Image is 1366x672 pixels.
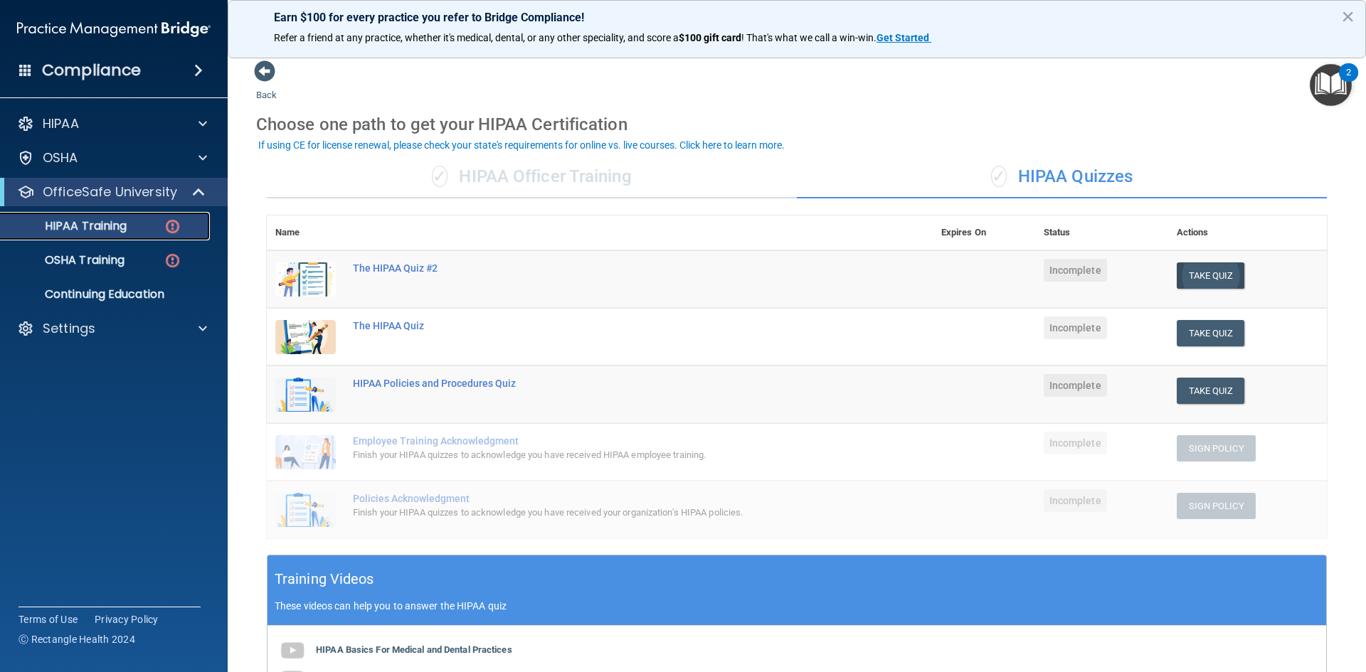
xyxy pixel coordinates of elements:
button: Take Quiz [1177,262,1245,289]
p: OfficeSafe University [43,183,177,201]
div: Policies Acknowledgment [353,493,862,504]
div: 2 [1346,73,1351,91]
a: Back [256,73,277,100]
button: Close [1341,5,1355,28]
span: Incomplete [1044,432,1107,454]
div: HIPAA Quizzes [797,156,1327,198]
button: Take Quiz [1177,378,1245,404]
th: Status [1035,215,1168,250]
p: Earn $100 for every practice you refer to Bridge Compliance! [274,11,1320,24]
p: These videos can help you to answer the HIPAA quiz [275,600,1319,612]
span: Incomplete [1044,374,1107,397]
div: Finish your HIPAA quizzes to acknowledge you have received HIPAA employee training. [353,447,862,464]
p: OSHA [43,149,78,166]
p: HIPAA [43,115,79,132]
p: OSHA Training [9,253,125,267]
th: Expires On [933,215,1035,250]
div: Choose one path to get your HIPAA Certification [256,104,1338,145]
button: Take Quiz [1177,320,1245,346]
button: Sign Policy [1177,435,1256,462]
iframe: Drift Widget Chat Controller [1120,571,1349,628]
a: Get Started [877,32,931,43]
span: Incomplete [1044,259,1107,282]
span: ✓ [432,166,448,187]
div: Finish your HIPAA quizzes to acknowledge you have received your organization’s HIPAA policies. [353,504,862,521]
a: Privacy Policy [95,612,159,626]
span: Incomplete [1044,316,1107,339]
b: HIPAA Basics For Medical and Dental Practices [316,644,512,655]
div: The HIPAA Quiz [353,320,862,331]
div: HIPAA Officer Training [267,156,797,198]
div: Employee Training Acknowledgment [353,435,862,447]
th: Actions [1168,215,1327,250]
div: The HIPAA Quiz #2 [353,262,862,274]
button: If using CE for license renewal, please check your state's requirements for online vs. live cours... [256,138,787,152]
p: Settings [43,320,95,337]
h4: Compliance [42,60,141,80]
strong: Get Started [877,32,929,43]
img: PMB logo [17,15,211,43]
img: danger-circle.6113f641.png [164,252,181,270]
span: Ⓒ Rectangle Health 2024 [18,632,135,646]
a: HIPAA [17,115,207,132]
span: Incomplete [1044,489,1107,512]
div: HIPAA Policies and Procedures Quiz [353,378,862,389]
span: ! That's what we call a win-win. [741,32,877,43]
p: HIPAA Training [9,219,127,233]
button: Open Resource Center, 2 new notifications [1310,64,1352,106]
strong: $100 gift card [679,32,741,43]
h5: Training Videos [275,567,374,592]
img: danger-circle.6113f641.png [164,218,181,235]
span: Refer a friend at any practice, whether it's medical, dental, or any other speciality, and score a [274,32,679,43]
a: OfficeSafe University [17,183,206,201]
img: gray_youtube_icon.38fcd6cc.png [278,636,307,665]
button: Sign Policy [1177,493,1256,519]
a: OSHA [17,149,207,166]
a: Terms of Use [18,612,78,626]
a: Settings [17,320,207,337]
span: ✓ [991,166,1007,187]
th: Name [267,215,344,250]
p: Continuing Education [9,287,203,302]
div: If using CE for license renewal, please check your state's requirements for online vs. live cours... [258,140,785,150]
